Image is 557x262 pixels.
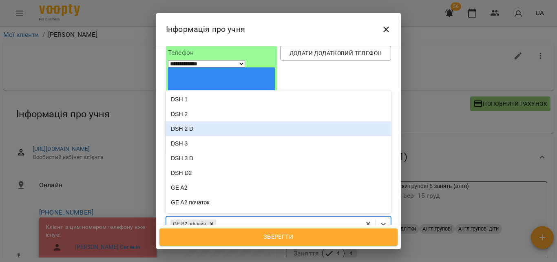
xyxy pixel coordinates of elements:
label: Теги [166,207,391,213]
button: Додати додатковий телефон [280,46,391,60]
button: Зберегти [159,228,398,246]
div: GE A2 початок [166,195,391,210]
div: DSH 2 [166,107,391,121]
div: GE A2 [166,180,391,195]
button: Close [376,20,396,39]
label: Телефон [168,49,275,56]
select: Phone number country [168,60,245,67]
div: DSH 1 [166,92,391,107]
div: DSH 3 D [166,151,391,166]
div: DSH D2 [166,166,391,180]
div: GE A2 початок D [166,210,391,224]
div: GE B2 офлайн [170,219,207,229]
div: DSH 2 D [166,121,391,136]
span: Зберегти [168,232,389,242]
h6: Інформація про учня [166,23,245,36]
div: DSH 3 [166,136,391,151]
img: Ukraine [168,67,275,139]
span: Додати додатковий телефон [287,48,385,58]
